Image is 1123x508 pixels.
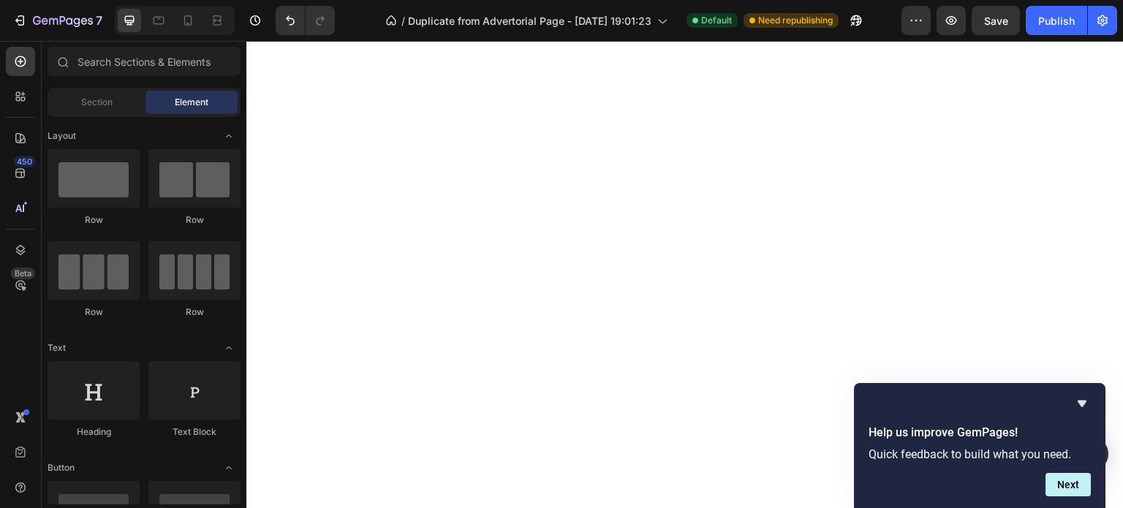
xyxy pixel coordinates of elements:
div: Row [48,213,140,227]
p: 7 [96,12,102,29]
div: Help us improve GemPages! [869,395,1091,496]
div: Row [48,306,140,319]
span: Layout [48,129,76,143]
div: Row [148,306,241,319]
div: Undo/Redo [276,6,335,35]
span: Save [984,15,1008,27]
div: Heading [48,425,140,439]
span: Toggle open [217,336,241,360]
span: Default [701,14,732,27]
div: Row [148,213,241,227]
span: Button [48,461,75,474]
input: Search Sections & Elements [48,47,241,76]
span: Element [175,96,208,109]
span: Toggle open [217,124,241,148]
span: Toggle open [217,456,241,479]
span: Duplicate from Advertorial Page - [DATE] 19:01:23 [408,13,651,29]
div: Publish [1038,13,1075,29]
button: Next question [1046,473,1091,496]
button: Save [972,6,1020,35]
span: Need republishing [758,14,833,27]
div: Beta [11,268,35,279]
button: Publish [1026,6,1087,35]
button: Hide survey [1073,395,1091,412]
div: Text Block [148,425,241,439]
span: Section [81,96,113,109]
iframe: Design area [246,41,1123,508]
span: / [401,13,405,29]
button: 7 [6,6,109,35]
h2: Help us improve GemPages! [869,424,1091,441]
div: 450 [14,156,35,167]
span: Text [48,341,66,355]
p: Quick feedback to build what you need. [869,447,1091,461]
